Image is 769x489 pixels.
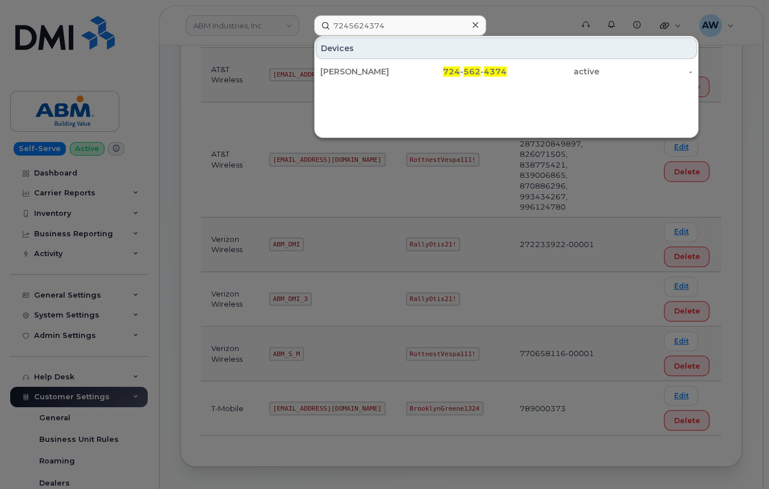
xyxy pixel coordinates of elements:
span: 724 [443,66,460,77]
a: [PERSON_NAME]724-562-4374active- [316,61,697,82]
div: Devices [316,37,697,59]
input: Find something... [314,15,486,36]
span: 562 [463,66,480,77]
div: [PERSON_NAME] [320,66,413,77]
div: - [599,66,692,77]
div: active [507,66,600,77]
div: - - [413,66,507,77]
span: 4374 [484,66,507,77]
